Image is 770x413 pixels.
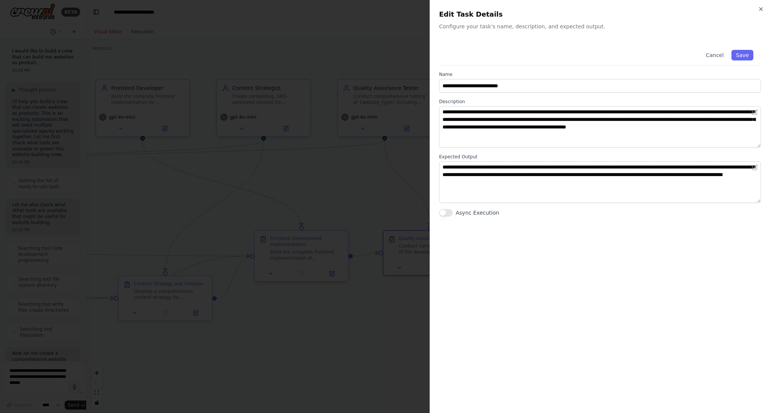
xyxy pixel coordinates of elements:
label: Expected Output [439,154,761,160]
label: Description [439,99,761,105]
button: Open in editor [750,163,759,172]
label: Async Execution [456,209,499,217]
button: Save [731,50,753,60]
button: Cancel [701,50,728,60]
label: Name [439,71,761,77]
h2: Edit Task Details [439,9,761,20]
p: Configure your task's name, description, and expected output. [439,23,761,30]
button: Open in editor [750,108,759,117]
